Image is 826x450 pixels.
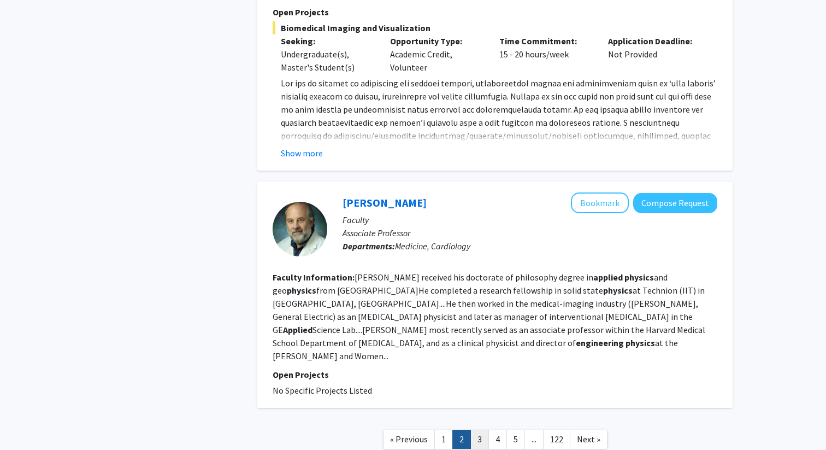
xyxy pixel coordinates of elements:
[506,430,525,449] a: 5
[603,285,633,296] b: physics
[273,272,705,361] fg-read-more: [PERSON_NAME] received his doctorate of philosophy degree in and geo from [GEOGRAPHIC_DATA]He com...
[287,285,316,296] b: physics
[343,226,717,239] p: Associate Professor
[577,434,600,445] span: Next »
[383,430,435,449] a: Previous
[8,401,46,442] iframe: Chat
[633,193,717,213] button: Compose Request to Udi Schmidt
[570,430,607,449] a: Next
[571,192,629,213] button: Add Udi Schmidt to Bookmarks
[273,5,717,19] p: Open Projects
[593,272,623,283] b: applied
[543,430,570,449] a: 122
[283,324,312,335] b: Applied
[273,21,717,34] span: Biomedical Imaging and Visualization
[273,385,372,396] span: No Specific Projects Listed
[608,34,701,48] p: Application Deadline:
[281,34,374,48] p: Seeking:
[343,241,395,252] b: Departments:
[382,34,491,74] div: Academic Credit, Volunteer
[343,196,427,209] a: [PERSON_NAME]
[273,272,355,283] b: Faculty Information:
[390,434,428,445] span: « Previous
[273,368,717,381] p: Open Projects
[434,430,453,449] a: 1
[624,272,654,283] b: physics
[343,213,717,226] p: Faculty
[281,147,323,160] button: Show more
[532,434,536,445] span: ...
[452,430,471,449] a: 2
[281,78,716,207] span: Lor ips do sitamet co adipiscing eli seddoei tempori, utlaboreetdol magnaa eni adminimveniam quis...
[499,34,592,48] p: Time Commitment:
[488,430,507,449] a: 4
[395,241,470,252] span: Medicine, Cardiology
[626,337,655,348] b: physics
[470,430,489,449] a: 3
[576,337,624,348] b: engineering
[491,34,600,74] div: 15 - 20 hours/week
[281,48,374,74] div: Undergraduate(s), Master's Student(s)
[390,34,483,48] p: Opportunity Type:
[600,34,709,74] div: Not Provided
